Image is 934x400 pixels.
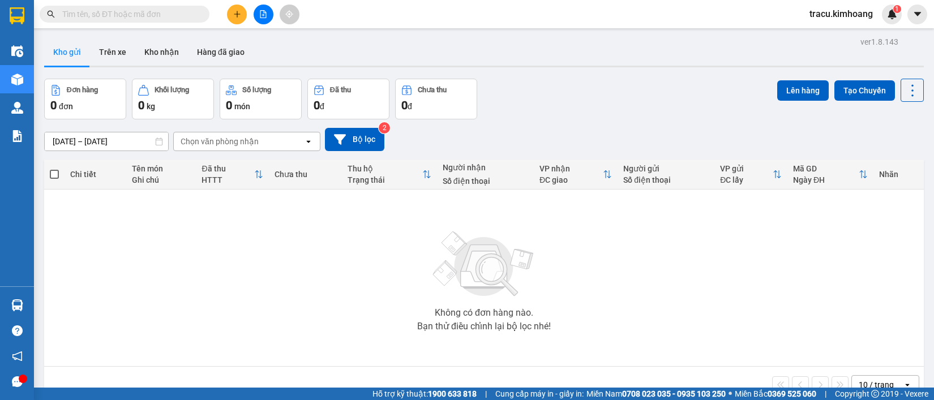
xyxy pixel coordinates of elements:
div: Không có đơn hàng nào. [435,308,533,317]
strong: 1900 633 818 [428,389,477,398]
img: icon-new-feature [887,9,897,19]
img: warehouse-icon [11,74,23,85]
th: Toggle SortBy [196,160,269,190]
div: Bạn thử điều chỉnh lại bộ lọc nhé! [417,322,551,331]
img: svg+xml;base64,PHN2ZyBjbGFzcz0ibGlzdC1wbHVnX19zdmciIHhtbG5zPSJodHRwOi8vd3d3LnczLm9yZy8yMDAwL3N2Zy... [427,225,541,304]
span: Cung cấp máy in - giấy in: [495,388,584,400]
button: aim [280,5,299,24]
span: tracu.kimhoang [800,7,882,21]
th: Toggle SortBy [714,160,787,190]
span: message [12,376,23,387]
img: warehouse-icon [11,45,23,57]
sup: 2 [379,122,390,134]
sup: 1 [893,5,901,13]
button: Hàng đã giao [188,38,254,66]
span: | [825,388,826,400]
img: warehouse-icon [11,102,23,114]
button: Chưa thu0đ [395,79,477,119]
div: Thu hộ [348,164,422,173]
span: aim [285,10,293,18]
div: Ghi chú [132,175,191,184]
strong: 0708 023 035 - 0935 103 250 [622,389,726,398]
span: 1 [895,5,899,13]
button: Kho gửi [44,38,90,66]
div: Trạng thái [348,175,422,184]
button: Đơn hàng0đơn [44,79,126,119]
img: warehouse-icon [11,299,23,311]
span: Hỗ trợ kỹ thuật: [372,388,477,400]
div: 10 / trang [859,379,894,390]
div: ver 1.8.143 [860,36,898,48]
span: Miền Bắc [735,388,816,400]
span: món [234,102,250,111]
button: Bộ lọc [325,128,384,151]
div: Số lượng [242,86,271,94]
th: Toggle SortBy [342,160,437,190]
span: 0 [314,98,320,112]
input: Tìm tên, số ĐT hoặc mã đơn [62,8,196,20]
div: Chưa thu [418,86,447,94]
button: Khối lượng0kg [132,79,214,119]
span: ⚪️ [729,392,732,396]
span: | [485,388,487,400]
div: Người gửi [623,164,709,173]
span: 0 [401,98,408,112]
div: Đơn hàng [67,86,98,94]
img: solution-icon [11,130,23,142]
img: logo-vxr [10,7,24,24]
span: đơn [59,102,73,111]
div: Ngày ĐH [793,175,859,184]
div: Tên món [132,164,191,173]
div: Đã thu [202,164,254,173]
button: file-add [254,5,273,24]
svg: open [903,380,912,389]
div: Người nhận [443,163,528,172]
button: Số lượng0món [220,79,302,119]
span: copyright [871,390,879,398]
div: HTTT [202,175,254,184]
span: Miền Nam [586,388,726,400]
div: VP nhận [539,164,603,173]
button: Đã thu0đ [307,79,389,119]
input: Select a date range. [45,132,168,150]
div: ĐC lấy [720,175,773,184]
div: Chọn văn phòng nhận [181,136,259,147]
th: Toggle SortBy [534,160,618,190]
span: question-circle [12,325,23,336]
span: đ [320,102,324,111]
div: Chưa thu [275,170,336,179]
span: 0 [50,98,57,112]
div: Nhãn [879,170,918,179]
strong: 0369 525 060 [768,389,816,398]
span: search [47,10,55,18]
th: Toggle SortBy [787,160,873,190]
div: Mã GD [793,164,859,173]
button: Kho nhận [135,38,188,66]
svg: open [304,137,313,146]
span: đ [408,102,412,111]
span: 0 [138,98,144,112]
div: ĐC giao [539,175,603,184]
button: Tạo Chuyến [834,80,895,101]
div: Chi tiết [70,170,121,179]
div: Số điện thoại [443,177,528,186]
span: 0 [226,98,232,112]
div: Khối lượng [155,86,189,94]
span: notification [12,351,23,362]
span: file-add [259,10,267,18]
button: caret-down [907,5,927,24]
span: kg [147,102,155,111]
button: Trên xe [90,38,135,66]
div: Đã thu [330,86,351,94]
button: Lên hàng [777,80,829,101]
div: VP gửi [720,164,773,173]
span: plus [233,10,241,18]
button: plus [227,5,247,24]
span: caret-down [912,9,923,19]
div: Số điện thoại [623,175,709,184]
